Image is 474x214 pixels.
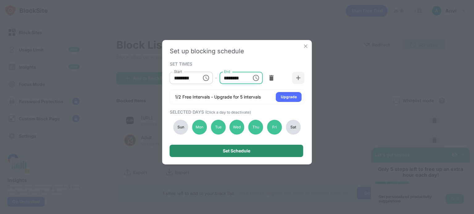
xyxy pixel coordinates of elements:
[211,120,226,135] div: Tue
[175,94,261,100] div: 1/2 Free Intervals - Upgrade for 5 intervals
[173,120,188,135] div: Sun
[303,43,309,49] img: x-button.svg
[215,75,217,81] div: -
[174,69,182,74] label: Start
[170,109,303,115] div: SELECTED DAYS
[200,72,212,84] button: Choose time, selected time is 6:00 AM
[223,148,250,153] div: Set Schedule
[250,72,262,84] button: Choose time, selected time is 7:30 PM
[267,120,282,135] div: Fri
[224,69,230,74] label: End
[205,110,251,115] span: (Click a day to deactivate)
[248,120,263,135] div: Thu
[286,120,301,135] div: Sat
[192,120,207,135] div: Mon
[170,47,305,55] div: Set up blocking schedule
[281,94,297,100] div: Upgrade
[170,61,303,66] div: SET TIMES
[230,120,244,135] div: Wed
